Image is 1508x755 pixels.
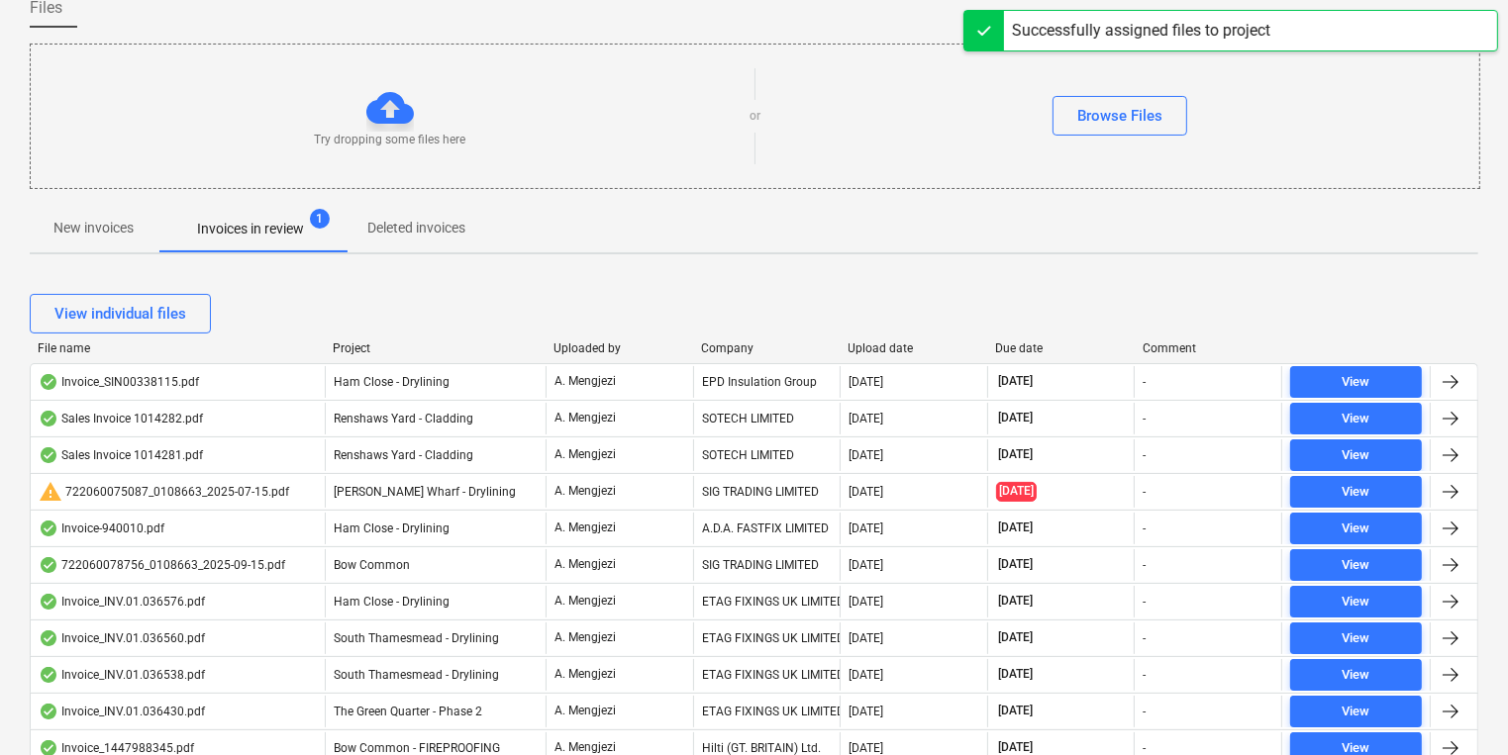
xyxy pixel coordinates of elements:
[849,521,883,535] div: [DATE]
[849,705,883,718] div: [DATE]
[39,374,199,390] div: Invoice_SIN00338115.pdf
[39,557,58,573] div: OCR finished
[39,480,62,504] span: warning
[39,630,58,646] div: OCR finished
[1343,627,1370,650] div: View
[996,556,1035,573] span: [DATE]
[995,341,1127,355] div: Due date
[1143,705,1146,718] div: -
[1290,549,1422,581] button: View
[849,558,883,572] div: [DATE]
[849,741,883,755] div: [DATE]
[996,703,1035,719] span: [DATE]
[334,375,450,389] span: Ham Close - Drylining
[39,667,205,683] div: Invoice_INV.01.036538.pdf
[39,704,205,719] div: Invoice_INV.01.036430.pdf
[1290,586,1422,617] button: View
[1290,439,1422,471] button: View
[693,366,841,398] div: EPD Insulation Group
[996,629,1035,646] span: [DATE]
[693,586,841,617] div: ETAG FIXINGS UK LIMITED
[849,668,883,682] div: [DATE]
[39,704,58,719] div: OCR finished
[333,341,538,355] div: Project
[849,595,883,609] div: [DATE]
[53,218,134,238] p: New invoices
[39,520,58,536] div: OCR finished
[849,375,883,389] div: [DATE]
[554,666,616,683] p: A. Mengjezi
[996,519,1035,536] span: [DATE]
[849,412,883,425] div: [DATE]
[693,696,841,727] div: ETAG FIXINGS UK LIMITED
[39,630,205,646] div: Invoice_INV.01.036560.pdf
[554,519,616,536] p: A. Mengjezi
[1143,521,1146,535] div: -
[849,631,883,645] div: [DATE]
[334,412,473,425] span: Renshaws Yard - Cladding
[334,485,516,499] span: Montgomery's Wharf - Drylining
[1077,103,1162,129] div: Browse Files
[1143,741,1146,755] div: -
[30,294,211,333] button: View individual files
[1012,19,1270,43] div: Successfully assigned files to project
[996,446,1035,463] span: [DATE]
[554,446,616,463] p: A. Mengjezi
[1143,631,1146,645] div: -
[1143,341,1274,355] div: Comment
[1143,412,1146,425] div: -
[693,513,841,544] div: A.D.A. FASTFIX LIMITED
[39,480,289,504] div: 722060075087_0108663_2025-07-15.pdf
[334,705,482,718] span: The Green Quarter - Phase 2
[1343,518,1370,540] div: View
[693,403,841,434] div: SOTECH LIMITED
[701,341,833,355] div: Company
[1343,408,1370,430] div: View
[334,668,499,682] span: South Thamesmead - Drylining
[849,341,980,355] div: Upload date
[996,482,1037,501] span: [DATE]
[1290,659,1422,691] button: View
[315,132,466,148] p: Try dropping some files here
[1290,366,1422,398] button: View
[554,703,616,719] p: A. Mengjezi
[1290,476,1422,508] button: View
[693,659,841,691] div: ETAG FIXINGS UK LIMITED
[996,593,1035,610] span: [DATE]
[553,341,685,355] div: Uploaded by
[750,108,760,125] p: or
[554,556,616,573] p: A. Mengjezi
[1290,513,1422,544] button: View
[1343,371,1370,394] div: View
[1143,448,1146,462] div: -
[39,667,58,683] div: OCR finished
[39,411,203,426] div: Sales Invoice 1014282.pdf
[554,373,616,390] p: A. Mengjezi
[1409,660,1508,755] iframe: Chat Widget
[693,476,841,508] div: SIG TRADING LIMITED
[554,483,616,500] p: A. Mengjezi
[39,594,58,610] div: OCR finished
[39,447,203,463] div: Sales Invoice 1014281.pdf
[334,521,450,535] span: Ham Close - Drylining
[38,341,317,355] div: File name
[1053,96,1187,136] button: Browse Files
[554,629,616,646] p: A. Mengjezi
[334,595,450,609] span: Ham Close - Drylining
[39,374,58,390] div: OCR finished
[39,520,164,536] div: Invoice-940010.pdf
[39,594,205,610] div: Invoice_INV.01.036576.pdf
[1143,485,1146,499] div: -
[1343,444,1370,467] div: View
[197,219,304,239] p: Invoices in review
[1343,481,1370,504] div: View
[39,557,285,573] div: 722060078756_0108663_2025-09-15.pdf
[1290,403,1422,434] button: View
[1343,701,1370,723] div: View
[39,411,58,426] div: OCR finished
[1143,558,1146,572] div: -
[30,44,1480,189] div: Try dropping some files hereorBrowse Files
[1290,696,1422,727] button: View
[693,622,841,654] div: ETAG FIXINGS UK LIMITED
